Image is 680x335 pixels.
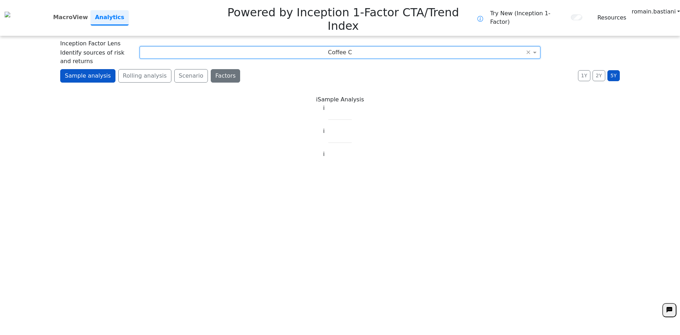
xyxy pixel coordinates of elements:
span: i [323,151,324,157]
button: 2Y [593,70,605,81]
span: Try New (Inception 1-Factor) [490,9,567,26]
a: MacroView [50,10,91,24]
button: Factors [211,69,240,83]
span: Sample Analysis [318,96,364,103]
span: Identify sources of risk and returns [60,49,134,66]
img: logo%20black.png [5,12,10,17]
span: i [323,128,324,134]
span: × [526,49,531,55]
button: 5Y [607,70,620,81]
h2: Powered by Inception 1-Factor CTA/Trend Index [209,3,477,33]
button: Rolling analysis [118,69,171,83]
button: Scenario [174,69,208,83]
a: romain.bastiani [631,7,680,16]
span: i [316,96,317,103]
button: 1Y [578,70,590,81]
a: Resources [597,13,627,22]
span: Coffee C [328,49,352,56]
span: Clear value [525,46,531,58]
a: Analytics [91,10,129,26]
button: Sample analysis [60,69,115,83]
span: Inception Factor Lens [60,39,120,48]
span: i [323,105,324,111]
